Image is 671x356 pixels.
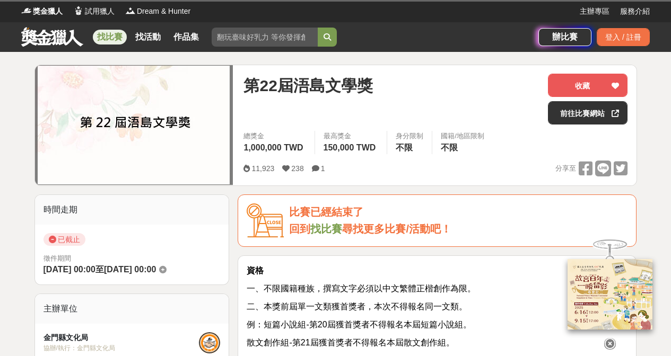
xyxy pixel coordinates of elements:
div: 身分限制 [396,131,423,141]
span: 例：短篇小說組-第20屆獲首獎者不得報名本屆短篇小說組。 [247,320,471,329]
span: [DATE] 00:00 [104,265,156,274]
span: 1,000,000 TWD [243,143,303,152]
span: 最高獎金 [324,131,379,141]
a: 找比賽 [310,223,342,235]
span: 尋找更多比賽/活動吧！ [342,223,451,235]
span: 不限 [396,143,413,152]
input: 翻玩臺味好乳力 等你發揮創意！ [212,28,318,47]
a: LogoDream & Hunter [125,6,190,17]
img: Logo [21,5,32,16]
img: Icon [247,203,284,238]
span: 已截止 [43,233,85,246]
a: Logo試用獵人 [73,6,115,17]
span: 徵件期間 [43,254,71,262]
a: 辦比賽 [538,28,591,46]
span: 回到 [289,223,310,235]
div: 協辦/執行： 金門縣文化局 [43,343,199,353]
div: 登入 / 註冊 [597,28,650,46]
span: 二、本獎前屆單一文類獲首獎者，本次不得報名同一文類。 [247,302,467,311]
span: 238 [291,164,303,173]
span: 試用獵人 [85,6,115,17]
span: 散文創作組-第21屆獲首獎者不得報名本屆散文創作組。 [247,338,454,347]
span: 一、不限國籍種族，撰寫文字必須以中文繁體正楷創作為限。 [247,284,476,293]
img: Cover Image [38,66,230,184]
span: Dream & Hunter [137,6,190,17]
span: 至 [95,265,104,274]
div: 金門縣文化局 [43,332,199,343]
a: 服務介紹 [620,6,650,17]
a: 作品集 [169,30,203,44]
a: 找比賽 [93,30,127,44]
span: [DATE] 00:00 [43,265,95,274]
div: 國籍/地區限制 [441,131,484,141]
span: 不限 [441,143,458,152]
button: 收藏 [548,74,628,97]
span: 第22屆浯島文學獎 [243,74,372,97]
span: 11,923 [251,164,274,173]
img: Logo [73,5,84,16]
span: 總獎金 [243,131,306,141]
span: 150,000 TWD [324,143,376,152]
span: 獎金獵人 [33,6,63,17]
div: 時間走期 [35,195,229,225]
span: 1 [321,164,325,173]
a: 找活動 [131,30,165,44]
span: 分享至 [555,161,576,176]
a: 主辦專區 [580,6,609,17]
div: 主辦單位 [35,294,229,324]
img: 968ab78a-c8e5-4181-8f9d-94c24feca916.png [568,259,652,330]
a: 前往比賽網站 [548,101,628,124]
strong: 資格 [247,266,264,275]
div: 比賽已經結束了 [289,203,628,221]
a: Logo獎金獵人 [21,6,63,17]
img: Logo [125,5,136,16]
